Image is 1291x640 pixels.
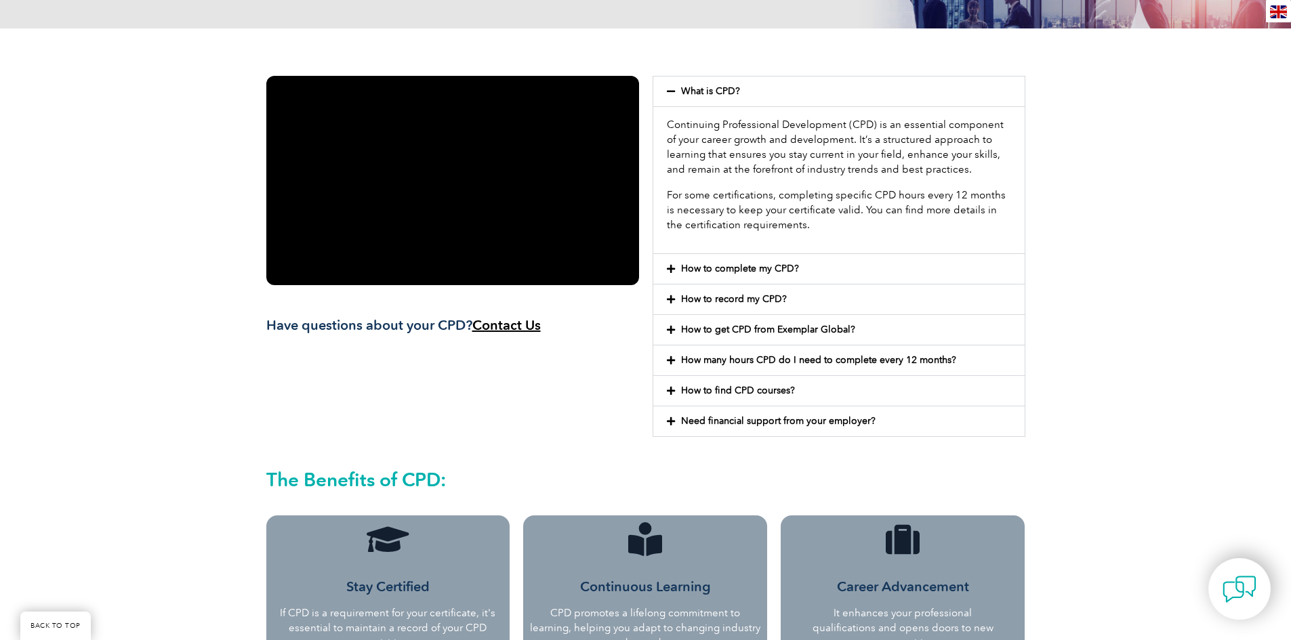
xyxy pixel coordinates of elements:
a: Contact Us [472,317,541,333]
div: Need financial support from your employer? [653,406,1025,436]
img: en [1270,5,1287,18]
div: How to complete my CPD? [653,254,1025,284]
div: What is CPD? [653,106,1025,253]
div: How to get CPD from Exemplar Global? [653,315,1025,345]
p: Continuing Professional Development (CPD) is an essential component of your career growth and dev... [667,117,1011,177]
a: Need financial support from your employer? [681,415,876,427]
a: How to record my CPD? [681,293,787,305]
iframe: Continuing Professional Development (CPD) [266,76,639,285]
h2: The Benefits of CPD: [266,469,1025,490]
a: How to find CPD courses? [681,385,795,396]
div: How many hours CPD do I need to complete every 12 months? [653,345,1025,375]
h3: Have questions about your CPD? [266,317,639,334]
a: BACK TO TOP [20,612,91,640]
div: What is CPD? [653,77,1025,106]
div: How to find CPD courses? [653,376,1025,406]
span: Continuous Learning [580,578,711,595]
span: Stay Certified [346,578,430,595]
a: How many hours CPD do I need to complete every 12 months? [681,354,956,366]
a: How to complete my CPD? [681,263,799,274]
a: How to get CPD from Exemplar Global? [681,324,855,335]
div: How to record my CPD? [653,284,1025,314]
a: What is CPD? [681,85,740,97]
span: Career Advancement [837,578,969,595]
p: For some certifications, completing specific CPD hours every 12 months is necessary to keep your ... [667,188,1011,232]
img: contact-chat.png [1223,572,1256,606]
